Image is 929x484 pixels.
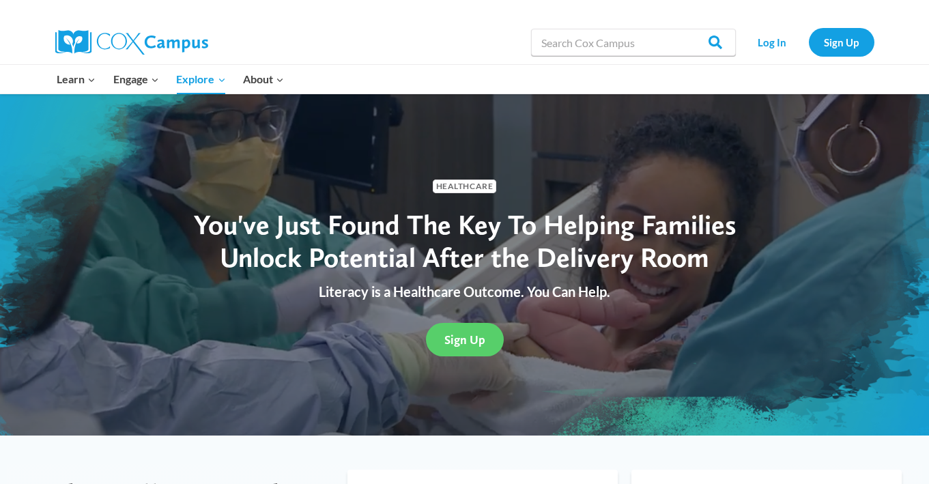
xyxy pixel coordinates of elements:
span: Learn [57,70,96,88]
span: Engage [113,70,159,88]
span: Explore [176,70,225,88]
img: Cox Campus [55,30,208,55]
span: You've Just Found The Key To Helping Families Unlock Potential After the Delivery Room [194,208,736,274]
input: Search Cox Campus [531,29,736,56]
p: Literacy is a Healthcare Outcome. You Can Help. [188,281,741,302]
span: Sign Up [444,332,485,347]
a: Sign Up [809,28,874,56]
span: About [243,70,284,88]
a: Log In [743,28,802,56]
nav: Secondary Navigation [743,28,874,56]
span: Healthcare [433,180,497,193]
a: Sign Up [426,323,504,356]
nav: Primary Navigation [48,65,293,94]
